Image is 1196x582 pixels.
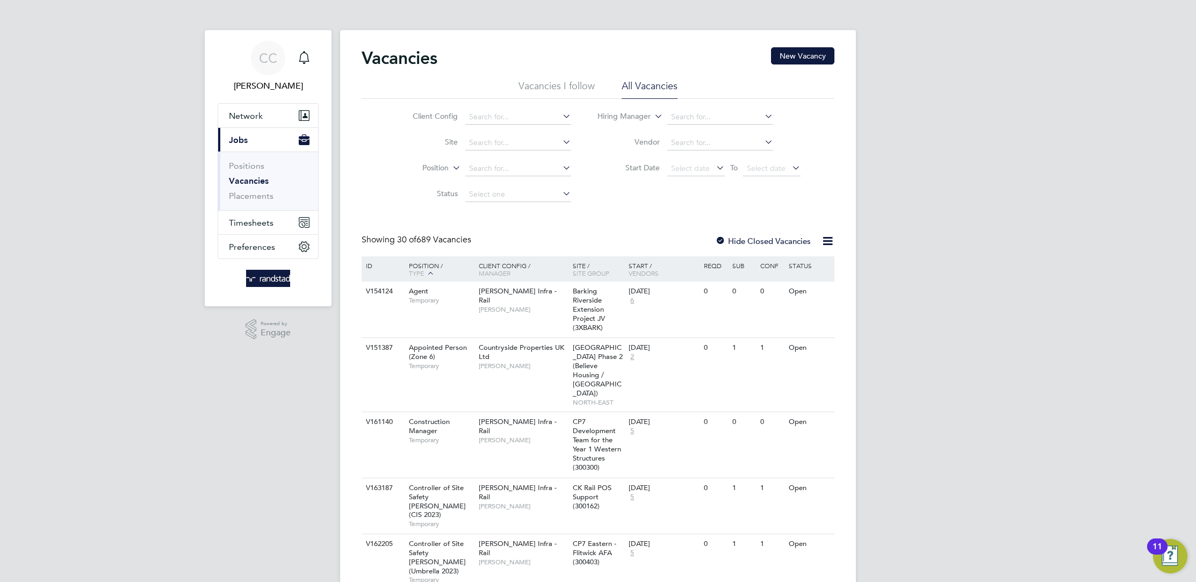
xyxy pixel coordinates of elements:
[409,539,466,576] span: Controller of Site Safety [PERSON_NAME] (Umbrella 2023)
[363,412,401,432] div: V161140
[747,163,786,173] span: Select date
[387,163,449,174] label: Position
[401,256,476,283] div: Position /
[261,328,291,337] span: Engage
[1153,539,1187,573] button: Open Resource Center, 11 new notifications
[363,282,401,301] div: V154124
[730,478,758,498] div: 1
[629,353,636,362] span: 2
[573,398,624,407] span: NORTH-EAST
[715,236,811,246] label: Hide Closed Vacancies
[479,436,567,444] span: [PERSON_NAME]
[362,234,473,246] div: Showing
[479,539,557,557] span: [PERSON_NAME] Infra - Rail
[409,296,473,305] span: Temporary
[465,187,571,202] input: Select one
[701,478,729,498] div: 0
[786,478,833,498] div: Open
[218,80,319,92] span: Corbon Clarke-Selby
[589,111,651,122] label: Hiring Manager
[758,338,786,358] div: 1
[362,47,437,69] h2: Vacancies
[701,256,729,275] div: Reqd
[629,296,636,305] span: 6
[622,80,678,99] li: All Vacancies
[786,412,833,432] div: Open
[218,211,318,234] button: Timesheets
[479,269,510,277] span: Manager
[261,319,291,328] span: Powered by
[397,234,416,245] span: 30 of
[218,270,319,287] a: Go to home page
[409,436,473,444] span: Temporary
[396,137,458,147] label: Site
[730,338,758,358] div: 1
[758,534,786,554] div: 1
[771,47,834,64] button: New Vacancy
[701,534,729,554] div: 0
[730,282,758,301] div: 0
[479,502,567,511] span: [PERSON_NAME]
[363,534,401,554] div: V162205
[479,558,567,566] span: [PERSON_NAME]
[629,549,636,558] span: 5
[573,286,605,332] span: Barking Riverside Extension Project JV (3XBARK)
[573,343,623,397] span: [GEOGRAPHIC_DATA] Phase 2 (Believe Housing / [GEOGRAPHIC_DATA])
[229,242,275,252] span: Preferences
[629,540,698,549] div: [DATE]
[730,412,758,432] div: 0
[465,110,571,125] input: Search for...
[363,338,401,358] div: V151387
[629,427,636,436] span: 5
[518,80,595,99] li: Vacancies I follow
[479,417,557,435] span: [PERSON_NAME] Infra - Rail
[409,483,466,520] span: Controller of Site Safety [PERSON_NAME] (CIS 2023)
[218,128,318,152] button: Jobs
[671,163,710,173] span: Select date
[409,520,473,528] span: Temporary
[409,417,450,435] span: Construction Manager
[786,256,833,275] div: Status
[758,478,786,498] div: 1
[476,256,570,282] div: Client Config /
[479,305,567,314] span: [PERSON_NAME]
[573,539,616,566] span: CP7 Eastern - Flitwick AFA (300403)
[667,110,773,125] input: Search for...
[727,161,741,175] span: To
[409,343,467,361] span: Appointed Person (Zone 6)
[229,161,264,171] a: Positions
[629,269,659,277] span: Vendors
[758,412,786,432] div: 0
[701,412,729,432] div: 0
[465,135,571,150] input: Search for...
[758,256,786,275] div: Conf
[218,235,318,258] button: Preferences
[246,270,291,287] img: randstad-logo-retina.png
[479,286,557,305] span: [PERSON_NAME] Infra - Rail
[397,234,471,245] span: 689 Vacancies
[218,41,319,92] a: CC[PERSON_NAME]
[229,218,273,228] span: Timesheets
[573,483,611,511] span: CK Rail POS Support (300162)
[229,191,273,201] a: Placements
[229,135,248,145] span: Jobs
[465,161,571,176] input: Search for...
[246,319,291,340] a: Powered byEngage
[479,362,567,370] span: [PERSON_NAME]
[396,111,458,121] label: Client Config
[259,51,277,65] span: CC
[479,483,557,501] span: [PERSON_NAME] Infra - Rail
[598,163,660,173] label: Start Date
[629,418,698,427] div: [DATE]
[229,111,263,121] span: Network
[218,104,318,127] button: Network
[667,135,773,150] input: Search for...
[629,343,698,353] div: [DATE]
[409,286,428,296] span: Agent
[409,269,424,277] span: Type
[229,176,269,186] a: Vacancies
[629,493,636,502] span: 5
[570,256,626,282] div: Site /
[786,338,833,358] div: Open
[409,362,473,370] span: Temporary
